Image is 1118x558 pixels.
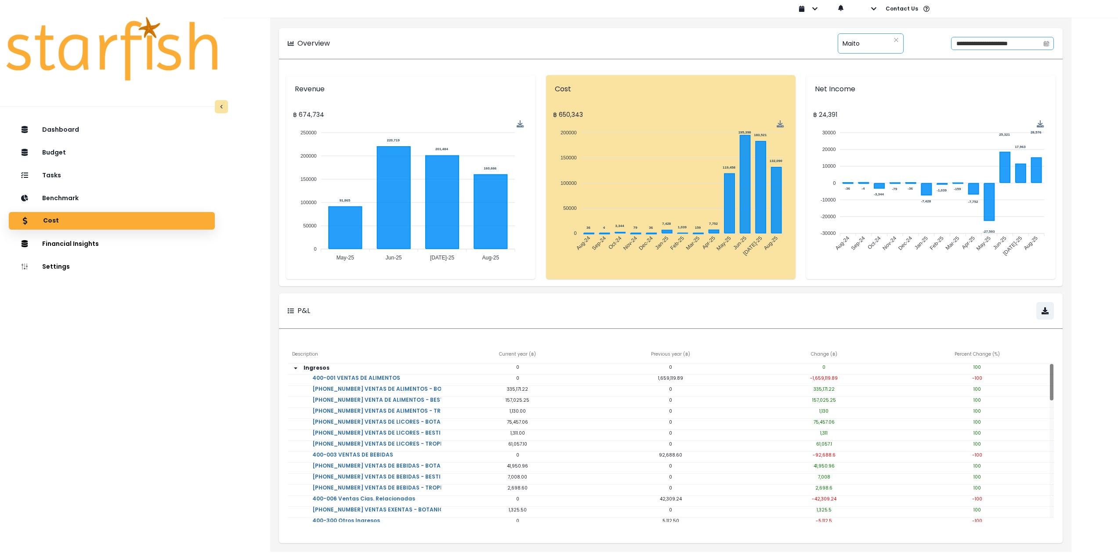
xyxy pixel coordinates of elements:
[901,419,1054,425] p: 100
[288,346,441,364] div: Description
[441,474,594,480] p: 7,008.00
[441,408,594,414] p: 1,130.00
[441,507,594,513] p: 1,325.50
[901,485,1054,491] p: 100
[747,386,901,392] p: 335,171.22
[42,126,79,133] p: Dashboard
[822,163,836,169] tspan: 10000
[594,397,748,403] p: 0
[607,235,623,251] tspan: Oct-24
[813,110,1049,119] p: ฿ 24,391
[43,217,59,225] p: Cost
[9,121,215,138] button: Dashboard
[517,120,524,128] img: Download Revenue
[561,130,577,135] tspan: 200000
[866,235,882,251] tspan: Oct-24
[1023,235,1039,251] tspan: Aug-25
[901,346,1054,364] div: Percent Change (%)
[1043,40,1049,47] svg: calendar
[822,130,836,135] tspan: 30000
[42,149,66,156] p: Budget
[305,518,387,535] a: 400-300 Otros Ingresos
[747,408,901,414] p: 1,130
[747,474,901,480] p: 7,008
[594,507,748,513] p: 0
[553,110,789,119] p: ฿ 650,343
[555,84,787,94] p: Cost
[747,518,901,524] p: -5,112.5
[305,463,462,480] a: [PHONE_NUMBER] VENTAS DE BEBIDAS - BOTANICA
[305,507,455,524] a: [PHONE_NUMBER] VENTAS EXENTAS - BOTANICA
[9,166,215,184] button: Tasks
[975,235,992,252] tspan: May-25
[821,230,836,236] tspan: -30000
[1037,120,1044,128] img: Download Net-Income
[594,430,748,436] p: 0
[305,441,465,458] a: [PHONE_NUMBER] VENTAS DE LICORES - TROPICANA
[441,463,594,469] p: 41,950.96
[833,180,836,186] tspan: 0
[304,364,329,371] strong: Ingresos
[441,364,594,371] p: 0
[742,235,763,256] tspan: [DATE]-25
[441,375,594,382] p: 0
[482,255,499,261] tspan: Aug-25
[575,235,591,251] tspan: Aug-24
[901,507,1054,513] p: 100
[441,397,594,403] p: 157,025.25
[901,430,1054,436] p: 100
[574,230,577,236] tspan: 0
[815,84,1047,94] p: Net Income
[42,194,79,202] p: Benchmark
[9,212,215,230] button: Cost
[314,246,317,252] tspan: 0
[441,386,594,392] p: 335,171.22
[834,235,850,251] tspan: Aug-24
[913,235,929,251] tspan: Jan-25
[305,474,454,491] a: [PHONE_NUMBER] VENTAS DE BEBIDAS - BESTIES
[901,364,1054,371] p: 100
[929,235,945,251] tspan: Feb-25
[685,235,701,251] tspan: Mar-25
[517,120,524,128] div: Menu
[763,235,779,251] tspan: Aug-25
[821,197,836,202] tspan: -10000
[822,147,836,152] tspan: 20000
[9,235,215,252] button: Financial Insights
[669,235,685,251] tspan: Feb-25
[894,36,899,44] button: Clear
[303,223,317,228] tspan: 50000
[901,408,1054,414] p: 100
[747,507,901,513] p: 1,325.5
[901,496,1054,502] p: -100
[594,419,748,425] p: 0
[594,408,748,414] p: 0
[747,463,901,469] p: 41,950.96
[777,120,784,128] div: Menu
[386,255,402,261] tspan: Jun-25
[305,419,462,436] a: [PHONE_NUMBER] VENTAS DE LICORES - BOTANICA
[292,365,299,372] svg: arrow down
[594,496,748,502] p: 42,309.24
[563,205,577,211] tspan: 50000
[901,474,1054,480] p: 100
[305,452,400,469] a: 400-003 VENTAS DE BEBIDAS
[297,38,330,49] p: Overview
[1037,120,1044,128] div: Menu
[747,452,901,458] p: -92,688.6
[992,235,1008,251] tspan: Jun-25
[594,452,748,458] p: 92,688.60
[297,306,310,316] p: P&L
[9,144,215,161] button: Budget
[715,235,732,252] tspan: May-25
[561,180,577,186] tspan: 100000
[747,375,901,382] p: -1,659,119.89
[732,235,748,251] tspan: Jun-25
[305,386,470,403] a: [PHONE_NUMBER] VENTAS DE ALIMENTOS - BOTANICA
[747,485,901,491] p: 2,698.6
[747,346,901,364] div: Change ( ฿ )
[594,346,748,364] div: Previous year ( ฿ )
[9,258,215,275] button: Settings
[305,375,407,392] a: 400-001 VENTAS DE ALIMENTOS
